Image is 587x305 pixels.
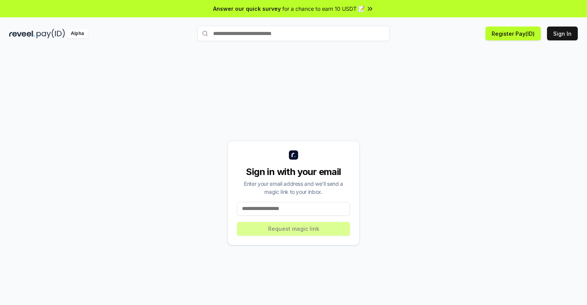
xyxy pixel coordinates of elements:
span: for a chance to earn 10 USDT 📝 [282,5,365,13]
img: logo_small [289,150,298,160]
img: reveel_dark [9,29,35,38]
img: pay_id [37,29,65,38]
button: Register Pay(ID) [485,27,541,40]
button: Sign In [547,27,578,40]
span: Answer our quick survey [213,5,281,13]
div: Enter your email address and we’ll send a magic link to your inbox. [237,180,350,196]
div: Sign in with your email [237,166,350,178]
div: Alpha [67,29,88,38]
